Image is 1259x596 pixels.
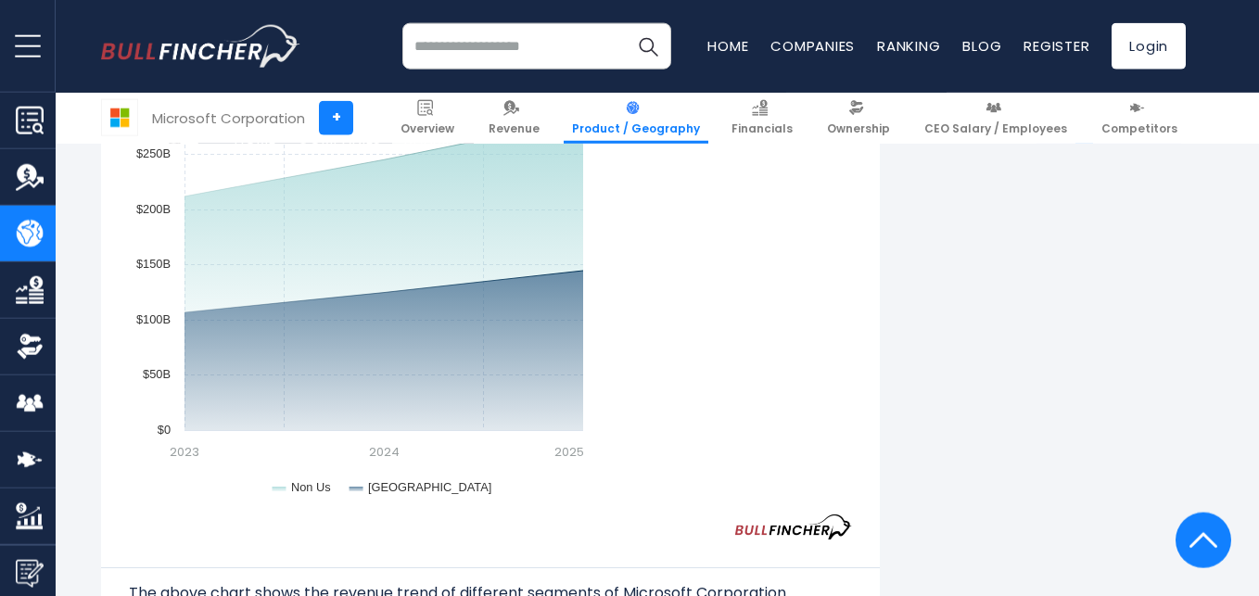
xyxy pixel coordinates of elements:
[136,312,171,326] text: $100B
[401,121,454,136] span: Overview
[129,51,592,514] svg: Microsoft Corporation's Regions Revenue Trend
[827,121,890,136] span: Ownership
[770,36,855,56] a: Companies
[143,367,171,381] text: $50B
[731,121,793,136] span: Financials
[152,108,305,129] div: Microsoft Corporation
[136,202,171,216] text: $200B
[291,480,331,494] text: Non Us
[101,25,300,68] a: Go to homepage
[1093,93,1186,144] a: Competitors
[136,257,171,271] text: $150B
[392,93,463,144] a: Overview
[16,333,44,361] img: Ownership
[1101,121,1177,136] span: Competitors
[101,25,300,68] img: bullfincher logo
[554,443,584,461] text: 2025
[916,93,1075,144] a: CEO Salary / Employees
[489,121,540,136] span: Revenue
[819,93,898,144] a: Ownership
[369,443,400,461] text: 2024
[102,100,137,135] img: MSFT logo
[924,121,1067,136] span: CEO Salary / Employees
[319,101,353,135] a: +
[1024,36,1089,56] a: Register
[170,443,199,461] text: 2023
[368,480,491,494] text: [GEOGRAPHIC_DATA]
[564,93,708,144] a: Product / Geography
[877,36,940,56] a: Ranking
[572,121,700,136] span: Product / Geography
[480,93,548,144] a: Revenue
[707,36,748,56] a: Home
[723,93,801,144] a: Financials
[625,23,671,70] button: Search
[136,146,171,160] text: $250B
[158,423,171,437] text: $0
[1112,23,1186,70] a: Login
[962,36,1001,56] a: Blog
